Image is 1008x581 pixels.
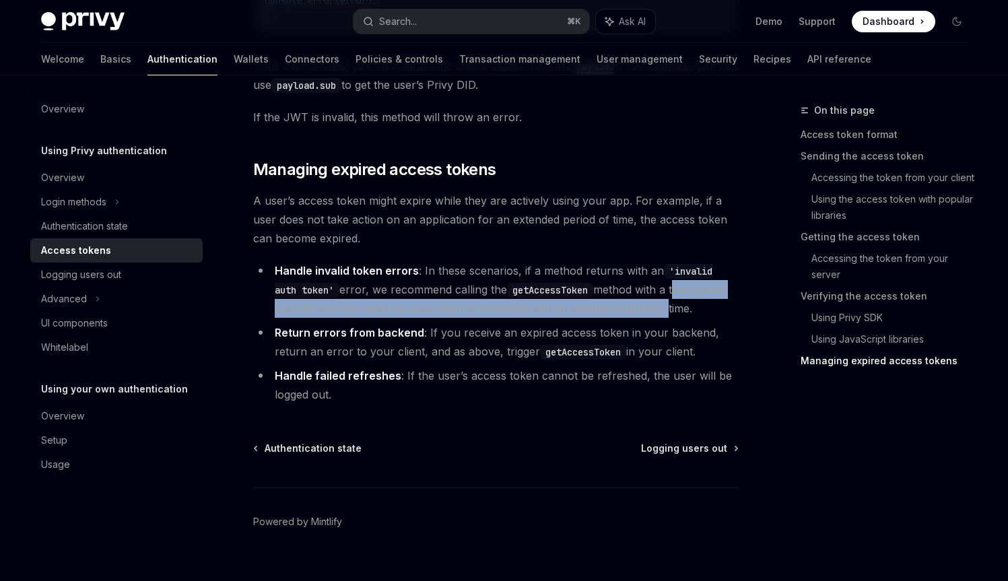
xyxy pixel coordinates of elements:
a: Using Privy SDK [811,307,978,329]
div: Authentication state [41,218,128,234]
a: Transaction management [459,43,580,75]
a: Accessing the token from your server [811,248,978,285]
a: Logging users out [641,442,737,455]
a: Authentication state [30,214,203,238]
img: dark logo [41,12,125,31]
div: Whitelabel [41,339,88,355]
span: On this page [814,102,875,118]
h5: Using your own authentication [41,381,188,397]
a: Welcome [41,43,84,75]
div: Advanced [41,291,87,307]
div: Usage [41,456,70,473]
a: User management [597,43,683,75]
a: Getting the access token [801,226,978,248]
li: : In these scenarios, if a method returns with an error, we recommend calling the method with a t... [253,261,739,318]
div: Setup [41,432,67,448]
li: : If the user’s access token cannot be refreshed, the user will be logged out. [253,366,739,404]
div: Login methods [41,194,106,210]
strong: Handle failed refreshes [275,369,401,382]
a: Authentication [147,43,217,75]
a: Setup [30,428,203,452]
div: Search... [379,13,417,30]
code: payload.sub [271,78,341,93]
a: Overview [30,166,203,190]
div: Logging users out [41,267,121,283]
li: : If you receive an expired access token in your backend, return an error to your client, and as ... [253,323,739,361]
a: Verifying the access token [801,285,978,307]
a: Overview [30,97,203,121]
span: A user’s access token might expire while they are actively using your app. For example, if a user... [253,191,739,248]
a: UI components [30,311,203,335]
h5: Using Privy authentication [41,143,167,159]
a: Dashboard [852,11,935,32]
div: UI components [41,315,108,331]
a: Powered by Mintlify [253,515,342,528]
a: Using JavaScript libraries [811,329,978,350]
a: Usage [30,452,203,477]
a: Sending the access token [801,145,978,167]
a: Security [699,43,737,75]
a: Overview [30,404,203,428]
a: Authentication state [255,442,362,455]
a: Access token format [801,124,978,145]
button: Search...⌘K [354,9,589,34]
a: Policies & controls [356,43,443,75]
strong: Return errors from backend [275,326,424,339]
strong: Handle invalid token errors [275,264,419,277]
a: Accessing the token from your client [811,167,978,189]
a: Basics [100,43,131,75]
a: Managing expired access tokens [801,350,978,372]
a: Whitelabel [30,335,203,360]
a: API reference [807,43,871,75]
span: Authentication state [265,442,362,455]
div: Access tokens [41,242,111,259]
code: 'invalid auth token' [275,264,712,298]
a: Connectors [285,43,339,75]
div: Overview [41,408,84,424]
a: Demo [755,15,782,28]
a: Support [799,15,836,28]
a: Recipes [753,43,791,75]
span: Managing expired access tokens [253,159,496,180]
a: Using the access token with popular libraries [811,189,978,226]
span: Ask AI [619,15,646,28]
div: Overview [41,170,84,186]
div: Overview [41,101,84,117]
button: Ask AI [596,9,655,34]
button: Toggle dark mode [946,11,968,32]
span: Dashboard [863,15,914,28]
span: ⌘ K [567,16,581,27]
span: If the JWT is invalid, this method will throw an error. [253,108,739,127]
code: getAccessToken [507,283,593,298]
a: Access tokens [30,238,203,263]
span: Logging users out [641,442,727,455]
a: Wallets [234,43,269,75]
a: Logging users out [30,263,203,287]
code: getAccessToken [540,345,626,360]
